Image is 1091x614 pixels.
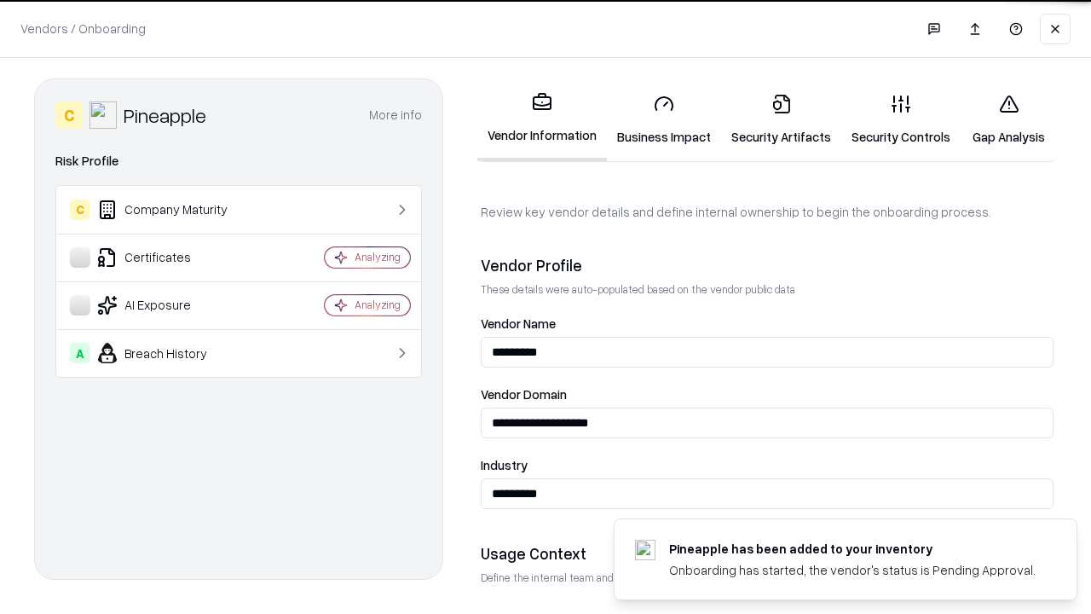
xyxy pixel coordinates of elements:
p: Vendors / Onboarding [20,20,146,38]
a: Gap Analysis [961,80,1057,159]
div: Onboarding has started, the vendor's status is Pending Approval. [669,561,1036,579]
a: Security Artifacts [721,80,841,159]
label: Vendor Domain [481,388,1053,401]
p: These details were auto-populated based on the vendor public data [481,282,1053,297]
label: Industry [481,459,1053,472]
img: pineappleenergy.com [635,540,655,560]
div: Pineapple [124,101,206,129]
div: Certificates [70,247,274,268]
div: AI Exposure [70,295,274,316]
div: Vendor Profile [481,255,1053,275]
button: More info [369,100,422,130]
p: Define the internal team and reason for using this vendor. This helps assess business relevance a... [481,571,1053,585]
div: Usage Context [481,543,1053,564]
div: C [55,101,83,129]
p: Review key vendor details and define internal ownership to begin the onboarding process. [481,203,1053,221]
div: Analyzing [355,298,401,312]
div: Risk Profile [55,151,422,171]
div: A [70,343,90,363]
div: Breach History [70,343,274,363]
img: Pineapple [89,101,117,129]
a: Business Impact [607,80,721,159]
div: Pineapple has been added to your inventory [669,540,1036,558]
a: Vendor Information [477,78,607,161]
label: Vendor Name [481,317,1053,330]
div: Analyzing [355,250,401,264]
div: C [70,200,90,220]
div: Company Maturity [70,200,274,220]
a: Security Controls [841,80,961,159]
